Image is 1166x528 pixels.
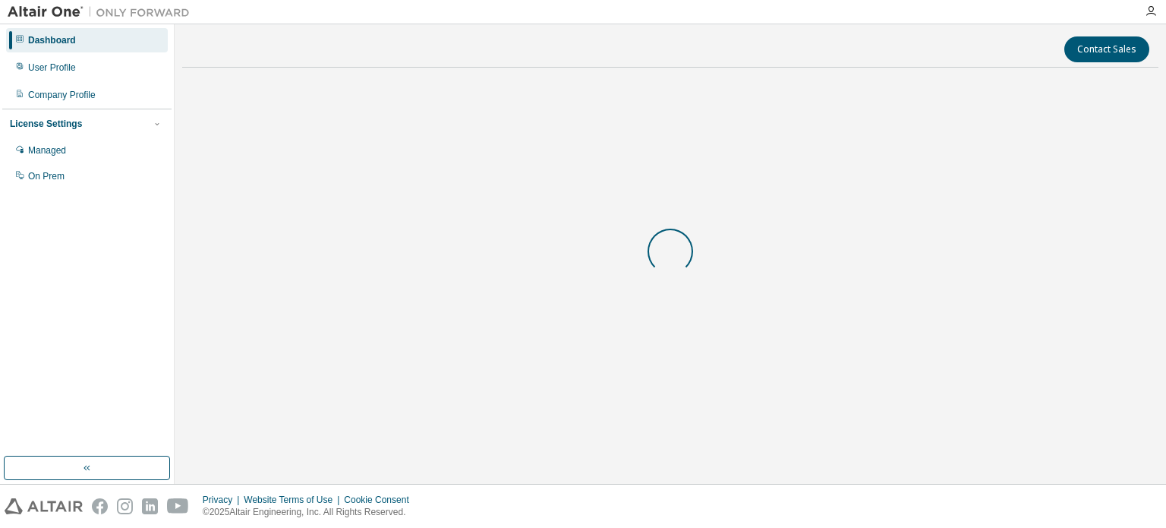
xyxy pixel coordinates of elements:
img: Altair One [8,5,197,20]
div: Company Profile [28,89,96,101]
div: User Profile [28,62,76,74]
div: On Prem [28,170,65,182]
div: Privacy [203,494,244,506]
div: Cookie Consent [344,494,418,506]
img: instagram.svg [117,498,133,514]
img: altair_logo.svg [5,498,83,514]
img: facebook.svg [92,498,108,514]
img: youtube.svg [167,498,189,514]
button: Contact Sales [1064,36,1149,62]
div: Dashboard [28,34,76,46]
p: © 2025 Altair Engineering, Inc. All Rights Reserved. [203,506,418,519]
div: Website Terms of Use [244,494,344,506]
img: linkedin.svg [142,498,158,514]
div: Managed [28,144,66,157]
div: License Settings [10,118,82,130]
